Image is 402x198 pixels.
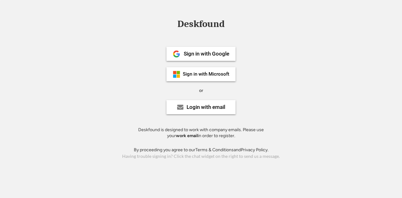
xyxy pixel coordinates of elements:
[187,104,225,110] div: Login with email
[176,133,198,138] strong: work email
[183,72,229,77] div: Sign in with Microsoft
[199,88,203,94] div: or
[130,127,272,139] div: Deskfound is designed to work with company emails. Please use your in order to register.
[173,71,180,78] img: ms-symbollockup_mssymbol_19.png
[241,147,269,153] a: Privacy Policy.
[174,19,228,29] div: Deskfound
[134,147,269,153] div: By proceeding you agree to our and
[184,51,229,56] div: Sign in with Google
[173,50,180,58] img: 1024px-Google__G__Logo.svg.png
[195,147,234,153] a: Terms & Conditions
